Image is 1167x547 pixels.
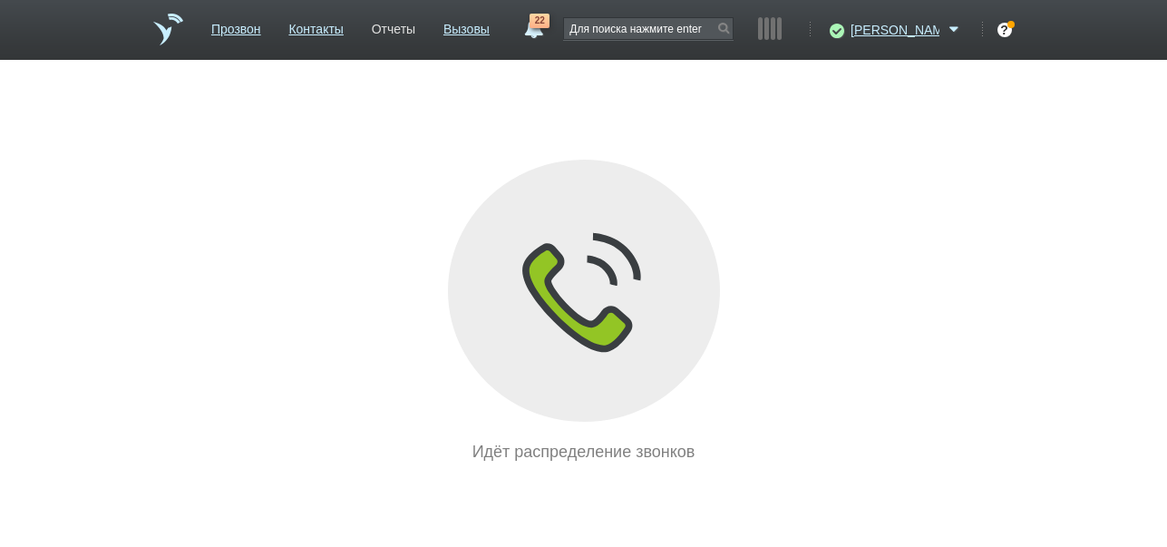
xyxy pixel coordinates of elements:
[211,13,261,39] a: Прозвон
[448,160,720,422] img: distribution_in_progress.svg
[443,13,490,39] a: Вызовы
[530,14,549,28] span: 22
[851,21,939,39] span: [PERSON_NAME]
[997,23,1012,37] div: ?
[153,440,1015,464] div: Идёт распределение звонков
[288,13,343,39] a: Контакты
[372,13,415,39] a: Отчеты
[517,14,549,35] a: 22
[851,19,964,37] a: [PERSON_NAME]
[153,14,183,45] a: На главную
[564,18,733,39] input: Для поиска нажмите enter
